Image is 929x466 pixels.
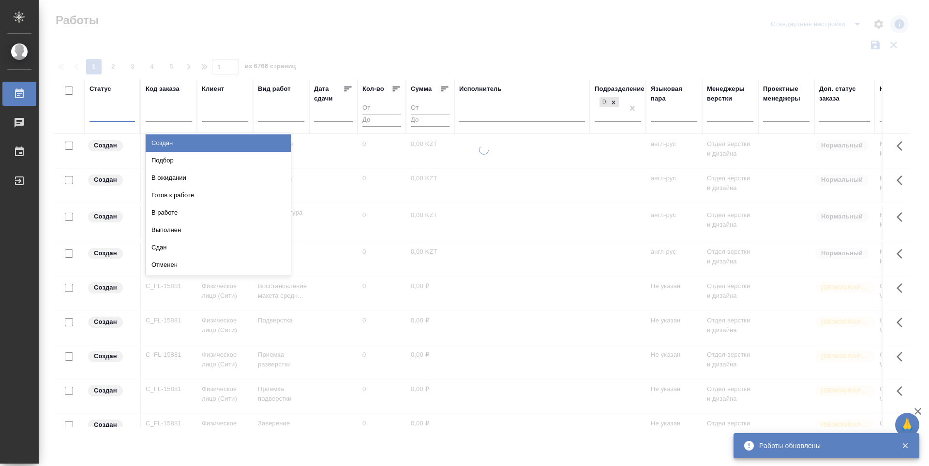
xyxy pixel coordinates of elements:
p: Создан [94,317,117,327]
div: Работы обновлены [759,441,887,451]
button: Здесь прячутся важные кнопки [891,134,914,158]
div: Заказ еще не согласован с клиентом, искать исполнителей рано [87,350,135,363]
button: Здесь прячутся важные кнопки [891,379,914,403]
button: Здесь прячутся важные кнопки [891,205,914,229]
div: Заказ еще не согласован с клиентом, искать исполнителей рано [87,316,135,329]
input: От [411,102,450,115]
p: Создан [94,283,117,292]
button: Закрыть [895,441,915,450]
div: Код работы [880,84,917,94]
p: Создан [94,212,117,221]
div: В ожидании [146,169,291,187]
div: DTPlight [599,96,620,108]
div: Заказ еще не согласован с клиентом, искать исполнителей рано [87,384,135,397]
input: До [411,115,450,127]
div: Заказ еще не согласован с клиентом, искать исполнителей рано [87,247,135,260]
div: Заказ еще не согласован с клиентом, искать исполнителей рано [87,174,135,187]
p: Создан [94,386,117,395]
div: Вид работ [258,84,291,94]
input: До [362,115,401,127]
div: Менеджеры верстки [707,84,753,103]
div: Языковая пара [651,84,697,103]
span: 🙏 [899,415,915,435]
div: Кол-во [362,84,384,94]
div: Код заказа [146,84,180,94]
div: Отменен [146,256,291,274]
div: Проектные менеджеры [763,84,809,103]
div: Дата сдачи [314,84,343,103]
p: Создан [94,141,117,150]
div: Заказ еще не согласован с клиентом, искать исполнителей рано [87,281,135,294]
button: 🙏 [895,413,919,437]
div: Заказ еще не согласован с клиентом, искать исполнителей рано [87,419,135,432]
div: Выполнен [146,221,291,239]
div: DTPlight [599,97,608,107]
div: Готов к работе [146,187,291,204]
p: Создан [94,175,117,185]
button: Здесь прячутся важные кнопки [891,169,914,192]
div: Заказ еще не согласован с клиентом, искать исполнителей рано [87,139,135,152]
input: От [362,102,401,115]
button: Здесь прячутся важные кнопки [891,345,914,368]
p: Создан [94,248,117,258]
div: Клиент [202,84,224,94]
div: Сумма [411,84,432,94]
div: Заказ еще не согласован с клиентом, искать исполнителей рано [87,210,135,223]
div: Исполнитель [459,84,502,94]
div: Создан [146,134,291,152]
button: Здесь прячутся важные кнопки [891,277,914,300]
div: Доп. статус заказа [819,84,870,103]
p: Создан [94,351,117,361]
button: Здесь прячутся важные кнопки [891,242,914,265]
div: В работе [146,204,291,221]
button: Здесь прячутся важные кнопки [891,414,914,437]
div: Подразделение [595,84,644,94]
div: Статус [90,84,111,94]
button: Здесь прячутся важные кнопки [891,311,914,334]
div: Подбор [146,152,291,169]
div: Сдан [146,239,291,256]
p: Создан [94,420,117,430]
